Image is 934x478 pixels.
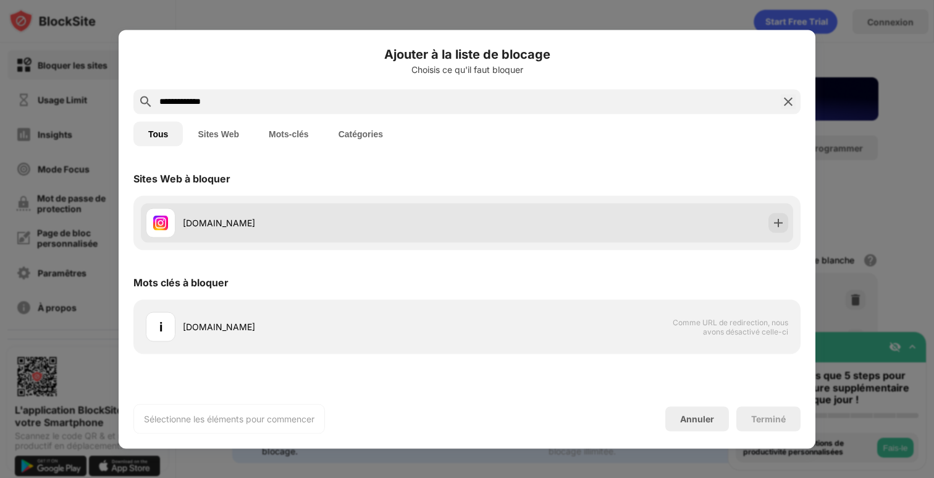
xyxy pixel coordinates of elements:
[133,45,801,63] h6: Ajouter à la liste de blocage
[680,414,714,424] div: Annuler
[254,121,324,146] button: Mots-clés
[133,121,183,146] button: Tous
[144,412,314,425] div: Sélectionne les éléments pour commencer
[183,216,467,229] div: [DOMAIN_NAME]
[159,317,162,336] div: i
[661,317,788,336] span: Comme URL de redirection, nous avons désactivé celle-ci
[133,276,229,288] div: Mots clés à bloquer
[324,121,398,146] button: Catégories
[751,414,786,424] div: Terminé
[138,94,153,109] img: search.svg
[133,172,230,184] div: Sites Web à bloquer
[133,64,801,74] div: Choisis ce qu'il faut bloquer
[183,121,254,146] button: Sites Web
[153,215,168,230] img: favicons
[183,320,467,333] div: [DOMAIN_NAME]
[781,94,796,109] img: search-close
